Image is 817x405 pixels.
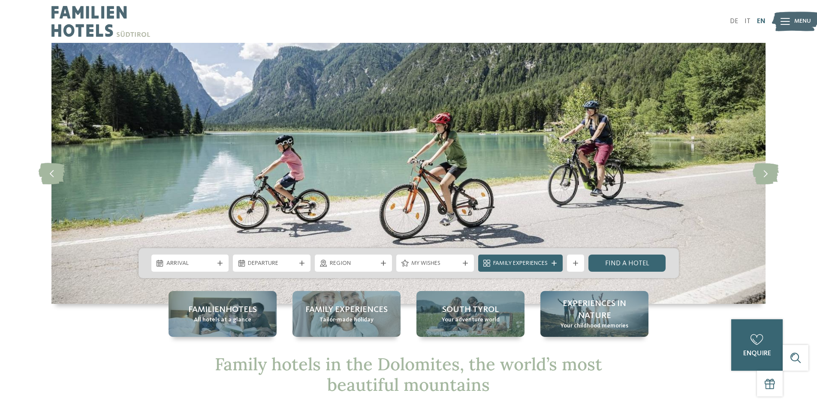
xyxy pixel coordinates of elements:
[442,304,499,316] span: South Tyrol
[330,259,377,268] span: Region
[442,316,500,324] span: Your adventure world
[416,291,525,337] a: Family hotels in the Dolomites: Holidays in the realm of the Pale Mountains South Tyrol Your adve...
[51,43,766,304] img: Family hotels in the Dolomites: Holidays in the realm of the Pale Mountains
[166,259,214,268] span: Arrival
[743,350,771,357] span: enquire
[561,322,628,330] span: Your childhood memories
[731,319,783,371] a: enquire
[549,298,640,322] span: Experiences in nature
[305,304,388,316] span: Family Experiences
[493,259,548,268] span: Family Experiences
[215,353,602,396] span: Family hotels in the Dolomites, the world’s most beautiful mountains
[194,316,251,324] span: All hotels at a glance
[730,18,738,25] a: DE
[745,18,751,25] a: IT
[320,316,374,324] span: Tailor-made holiday
[588,255,666,272] a: Find a hotel
[411,259,459,268] span: My wishes
[248,259,295,268] span: Departure
[794,17,811,26] span: Menu
[292,291,401,337] a: Family hotels in the Dolomites: Holidays in the realm of the Pale Mountains Family Experiences Ta...
[188,304,257,316] span: Familienhotels
[540,291,648,337] a: Family hotels in the Dolomites: Holidays in the realm of the Pale Mountains Experiences in nature...
[757,18,766,25] a: EN
[169,291,277,337] a: Family hotels in the Dolomites: Holidays in the realm of the Pale Mountains Familienhotels All ho...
